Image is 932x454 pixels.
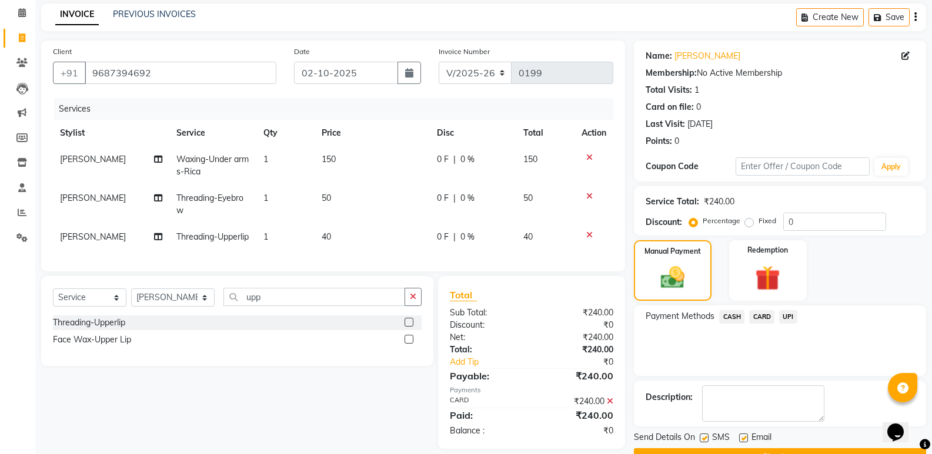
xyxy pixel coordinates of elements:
[169,120,256,146] th: Service
[796,8,864,26] button: Create New
[687,118,713,130] div: [DATE]
[719,310,744,324] span: CASH
[53,334,131,346] div: Face Wax-Upper Lip
[646,50,672,62] div: Name:
[747,263,788,294] img: _gift.svg
[441,425,532,437] div: Balance :
[441,319,532,331] div: Discount:
[176,193,243,216] span: Threading-Eyebrow
[532,395,622,408] div: ₹240.00
[315,120,430,146] th: Price
[532,425,622,437] div: ₹0
[322,193,331,203] span: 50
[751,431,771,446] span: Email
[749,310,774,324] span: CARD
[439,46,490,57] label: Invoice Number
[532,344,622,356] div: ₹240.00
[646,118,685,130] div: Last Visit:
[874,158,908,176] button: Apply
[441,331,532,344] div: Net:
[441,307,532,319] div: Sub Total:
[646,391,693,403] div: Description:
[653,264,692,291] img: _cash.svg
[441,344,532,356] div: Total:
[644,246,701,257] label: Manual Payment
[441,395,532,408] div: CARD
[532,408,622,422] div: ₹240.00
[523,193,533,203] span: 50
[54,98,622,120] div: Services
[759,216,776,226] label: Fixed
[646,84,692,96] div: Total Visits:
[646,160,735,173] div: Coupon Code
[263,231,268,242] span: 1
[176,231,249,242] span: Threading-Upperlip
[646,67,914,79] div: No Active Membership
[450,289,477,301] span: Total
[703,216,740,226] label: Percentage
[646,216,682,228] div: Discount:
[263,154,268,164] span: 1
[256,120,315,146] th: Qty
[523,231,533,242] span: 40
[646,196,699,208] div: Service Total:
[53,120,169,146] th: Stylist
[437,153,449,166] span: 0 F
[453,231,456,243] span: |
[646,310,714,322] span: Payment Methods
[523,154,537,164] span: 150
[53,317,125,329] div: Threading-Upperlip
[674,50,740,62] a: [PERSON_NAME]
[694,84,699,96] div: 1
[430,120,517,146] th: Disc
[223,288,405,306] input: Search or Scan
[674,135,679,147] div: 0
[60,193,126,203] span: [PERSON_NAME]
[460,231,475,243] span: 0 %
[441,408,532,422] div: Paid:
[712,431,730,446] span: SMS
[516,120,574,146] th: Total
[532,331,622,344] div: ₹240.00
[747,245,788,255] label: Redemption
[53,46,72,57] label: Client
[868,8,910,26] button: Save
[263,193,268,203] span: 1
[437,231,449,243] span: 0 F
[696,101,701,113] div: 0
[634,431,695,446] span: Send Details On
[736,157,870,176] input: Enter Offer / Coupon Code
[441,356,547,368] a: Add Tip
[883,407,920,442] iframe: chat widget
[532,307,622,319] div: ₹240.00
[85,62,276,84] input: Search by Name/Mobile/Email/Code
[453,192,456,204] span: |
[113,9,196,19] a: PREVIOUS INVOICES
[646,101,694,113] div: Card on file:
[176,154,249,177] span: Waxing-Under arms-Rica
[60,231,126,242] span: [PERSON_NAME]
[322,231,331,242] span: 40
[704,196,734,208] div: ₹240.00
[460,192,475,204] span: 0 %
[294,46,310,57] label: Date
[453,153,456,166] span: |
[322,154,336,164] span: 150
[532,319,622,331] div: ₹0
[646,135,672,147] div: Points:
[60,154,126,164] span: [PERSON_NAME]
[574,120,613,146] th: Action
[547,356,622,368] div: ₹0
[779,310,797,324] span: UPI
[532,369,622,383] div: ₹240.00
[646,67,697,79] div: Membership:
[441,369,532,383] div: Payable:
[437,192,449,204] span: 0 F
[53,62,86,84] button: +91
[55,4,99,25] a: INVOICE
[460,153,475,166] span: 0 %
[450,385,613,395] div: Payments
